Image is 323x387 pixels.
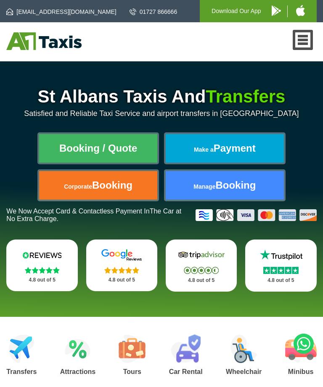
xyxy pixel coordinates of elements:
[17,249,67,261] img: Reviews.io
[212,6,261,16] p: Download Our App
[272,5,281,16] img: A1 Taxis Android App
[285,369,317,375] h3: Minibus
[25,267,60,274] img: Stars
[293,30,313,50] a: Nav
[245,240,317,292] a: Trustpilot Stars 4.8 out of 5
[6,87,316,107] h1: St Albans Taxis And
[119,334,146,363] img: Tours
[6,369,37,375] h3: Transfers
[64,183,92,190] span: Corporate
[96,249,147,261] img: Google
[285,334,317,363] img: Minibus
[166,134,284,163] a: Make aPayment
[166,171,284,200] a: ManageBooking
[6,208,189,223] p: We Now Accept Card & Contactless Payment In
[60,369,95,375] h3: Attractions
[6,208,181,222] span: The Car at No Extra Charge.
[6,109,316,118] p: Satisfied and Reliable Taxi Service and airport transfers in [GEOGRAPHIC_DATA]
[296,5,305,16] img: A1 Taxis iPhone App
[254,275,307,286] p: 4.8 out of 5
[166,240,237,292] a: Tripadvisor Stars 4.8 out of 5
[184,267,219,274] img: Stars
[176,249,227,261] img: Tripadvisor
[196,209,317,221] img: Credit And Debit Cards
[86,240,158,291] a: Google Stars 4.8 out of 5
[16,275,69,285] p: 4.8 out of 5
[256,249,306,261] img: Trustpilot
[6,32,82,50] img: A1 Taxis St Albans LTD
[171,334,201,363] img: Car Rental
[169,369,203,375] h3: Car Rental
[6,8,116,16] a: [EMAIL_ADDRESS][DOMAIN_NAME]
[263,267,299,274] img: Stars
[119,369,146,375] h3: Tours
[104,267,139,274] img: Stars
[9,334,34,363] img: Airport Transfers
[95,275,148,285] p: 4.8 out of 5
[6,240,78,291] a: Reviews.io Stars 4.8 out of 5
[130,8,177,16] a: 01727 866666
[39,171,157,200] a: CorporateBooking
[226,369,262,375] h3: Wheelchair
[194,146,214,153] span: Make a
[230,334,257,363] img: Wheelchair
[206,87,285,106] span: Transfers
[39,134,157,163] a: Booking / Quote
[193,183,215,190] span: Manage
[65,334,90,363] img: Attractions
[175,275,228,286] p: 4.8 out of 5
